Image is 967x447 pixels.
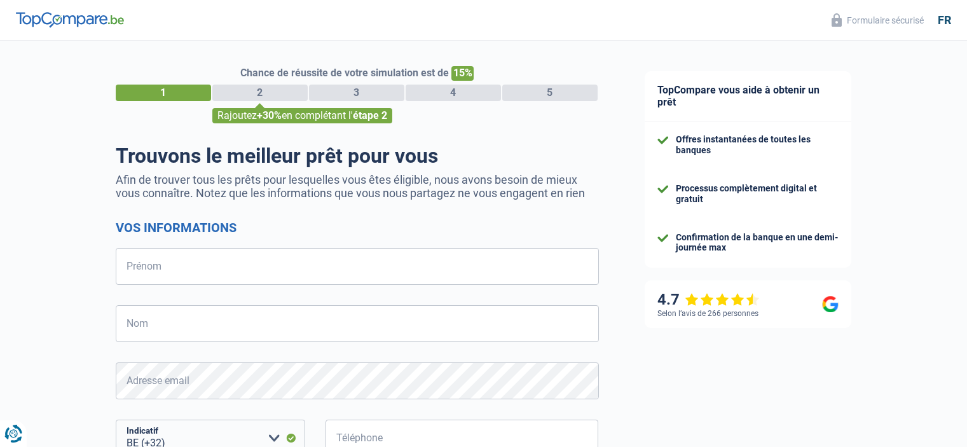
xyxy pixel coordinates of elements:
[116,220,599,235] h2: Vos informations
[938,13,951,27] div: fr
[240,67,449,79] span: Chance de réussite de votre simulation est de
[406,85,501,101] div: 4
[212,85,308,101] div: 2
[502,85,598,101] div: 5
[309,85,404,101] div: 3
[353,109,387,121] span: étape 2
[645,71,851,121] div: TopCompare vous aide à obtenir un prêt
[116,173,599,200] p: Afin de trouver tous les prêts pour lesquelles vous êtes éligible, nous avons besoin de mieux vou...
[451,66,474,81] span: 15%
[16,12,124,27] img: TopCompare Logo
[212,108,392,123] div: Rajoutez en complétant l'
[657,309,758,318] div: Selon l’avis de 266 personnes
[257,109,282,121] span: +30%
[824,10,931,31] button: Formulaire sécurisé
[676,183,839,205] div: Processus complètement digital et gratuit
[116,85,211,101] div: 1
[657,291,760,309] div: 4.7
[676,134,839,156] div: Offres instantanées de toutes les banques
[116,144,599,168] h1: Trouvons le meilleur prêt pour vous
[676,232,839,254] div: Confirmation de la banque en une demi-journée max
